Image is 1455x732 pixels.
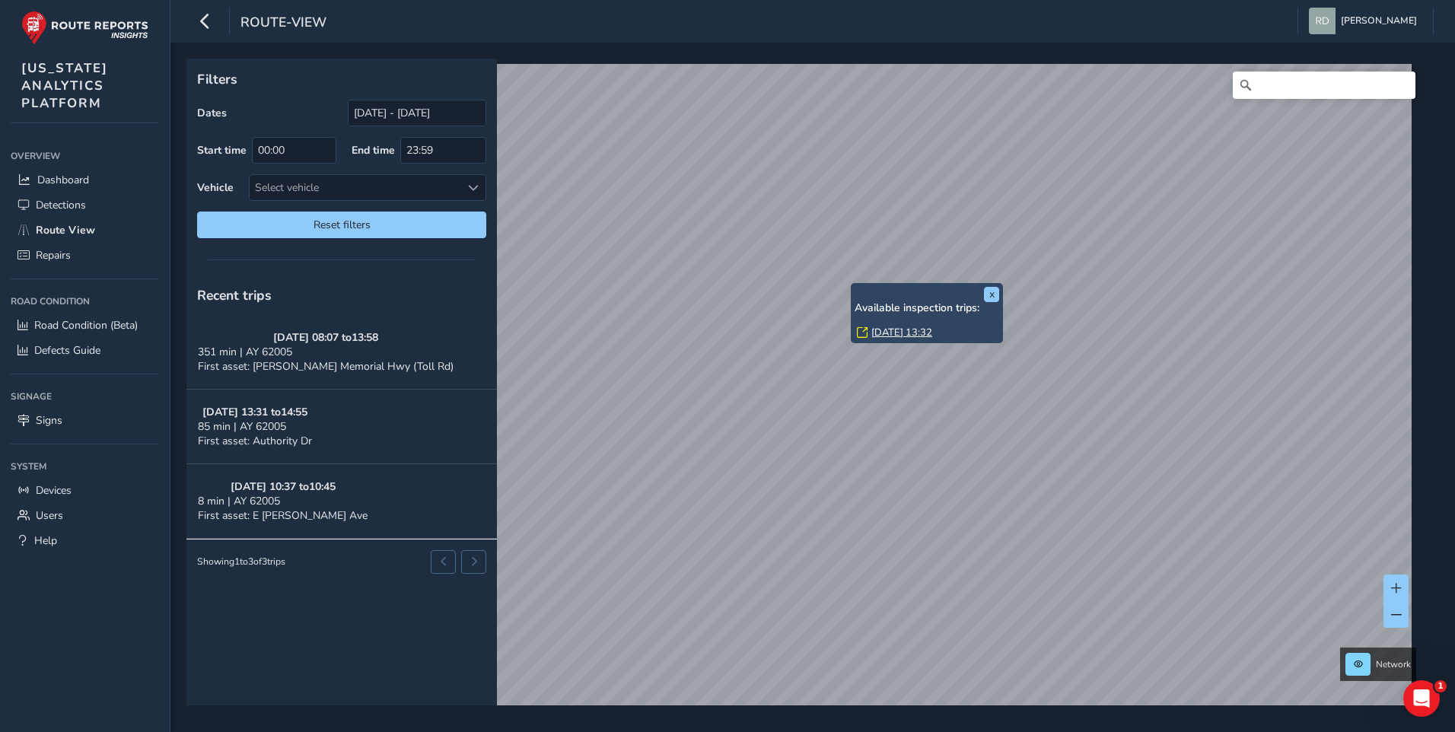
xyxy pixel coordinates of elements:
button: [DATE] 13:31 to14:5585 min | AY 62005First asset: Authority Dr [186,390,497,464]
span: Reset filters [209,218,475,232]
a: Detections [11,193,159,218]
label: Dates [197,106,227,120]
p: Filters [197,69,486,89]
span: Road Condition (Beta) [34,318,138,333]
span: 1 [1434,680,1447,692]
label: Vehicle [197,180,234,195]
a: Route View [11,218,159,243]
button: [PERSON_NAME] [1309,8,1422,34]
span: 85 min | AY 62005 [198,419,286,434]
strong: [DATE] 10:37 to 10:45 [231,479,336,494]
span: Network [1376,658,1411,670]
div: System [11,455,159,478]
span: Defects Guide [34,343,100,358]
span: Recent trips [197,286,272,304]
a: Defects Guide [11,338,159,363]
div: Showing 1 to 3 of 3 trips [197,555,285,568]
span: First asset: Authority Dr [198,434,312,448]
div: Signage [11,385,159,408]
button: [DATE] 08:07 to13:58351 min | AY 62005First asset: [PERSON_NAME] Memorial Hwy (Toll Rd) [186,315,497,390]
span: route-view [240,13,326,34]
input: Search [1233,72,1415,99]
a: Devices [11,478,159,503]
span: Repairs [36,248,71,263]
span: Help [34,533,57,548]
img: diamond-layout [1309,8,1336,34]
a: Signs [11,408,159,433]
button: [DATE] 10:37 to10:458 min | AY 62005First asset: E [PERSON_NAME] Ave [186,464,497,539]
img: rr logo [21,11,148,45]
a: Help [11,528,159,553]
span: 351 min | AY 62005 [198,345,292,359]
canvas: Map [192,64,1412,723]
span: First asset: [PERSON_NAME] Memorial Hwy (Toll Rd) [198,359,454,374]
span: Devices [36,483,72,498]
span: [US_STATE] ANALYTICS PLATFORM [21,59,108,112]
button: Reset filters [197,212,486,238]
a: Road Condition (Beta) [11,313,159,338]
span: Detections [36,198,86,212]
a: Users [11,503,159,528]
a: Dashboard [11,167,159,193]
label: End time [352,143,395,158]
button: x [984,287,999,302]
span: Dashboard [37,173,89,187]
div: Select vehicle [250,175,460,200]
a: Repairs [11,243,159,268]
strong: [DATE] 08:07 to 13:58 [273,330,378,345]
div: Overview [11,145,159,167]
div: Road Condition [11,290,159,313]
span: Users [36,508,63,523]
h6: Available inspection trips: [855,302,999,315]
span: 8 min | AY 62005 [198,494,280,508]
span: Signs [36,413,62,428]
span: [PERSON_NAME] [1341,8,1417,34]
span: First asset: E [PERSON_NAME] Ave [198,508,368,523]
label: Start time [197,143,247,158]
iframe: Intercom live chat [1403,680,1440,717]
strong: [DATE] 13:31 to 14:55 [202,405,307,419]
span: Route View [36,223,95,237]
a: [DATE] 13:32 [871,326,932,339]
